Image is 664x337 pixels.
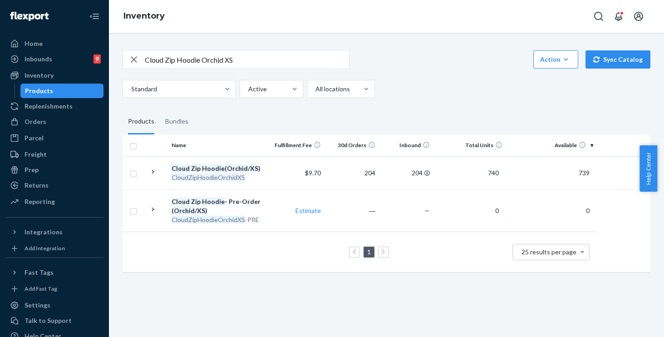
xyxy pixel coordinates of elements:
img: Flexport logo [10,12,49,21]
div: Inbounds [25,55,52,64]
div: Products [25,86,53,95]
button: Fast Tags [5,265,103,280]
span: 740 [484,169,502,177]
input: Search inventory by name or sku [145,50,349,69]
th: 30d Orders [325,134,379,156]
div: - Pre-Order ( / ) [172,197,266,215]
a: Returns [5,178,103,193]
div: Home [25,39,43,48]
em: Zip [191,164,201,172]
a: Page 1 is your current page [365,248,373,256]
em: Cloud [172,164,190,172]
div: Parcel [25,134,44,143]
a: Add Fast Tag [5,283,103,294]
div: Bundles [165,109,188,134]
button: Action [533,50,578,69]
a: Products [20,84,104,98]
em: XS [197,207,205,214]
div: Settings [25,301,50,310]
th: Total Units [433,134,506,156]
a: Freight [5,147,103,162]
a: Inbounds9 [5,52,103,66]
div: Returns [25,181,49,190]
em: CloudZipHoodieOrchidXS [172,173,245,181]
em: Hoodie [202,198,225,205]
button: Integrations [5,225,103,239]
a: Replenishments [5,99,103,114]
div: Prep [25,165,39,174]
button: Open account menu [630,7,648,25]
em: CloudZipHoodieOrchidXS [172,216,245,223]
div: Reporting [25,197,55,206]
a: Orders [5,114,103,129]
em: Cloud [172,198,190,205]
th: Inbound [379,134,433,156]
em: XS [250,164,258,172]
button: Open notifications [610,7,628,25]
span: 739 [575,169,593,177]
input: Active [247,84,248,94]
td: ― [325,189,379,232]
em: Orchid [227,164,248,172]
span: 0 [582,207,593,214]
a: Reporting [5,194,103,209]
a: Prep [5,163,103,177]
div: -PRE [172,215,266,224]
div: Fast Tags [25,268,54,277]
span: 25 results per page [521,248,576,256]
div: Talk to Support [25,316,72,325]
a: Home [5,36,103,51]
a: Talk to Support [5,313,103,328]
a: Add Integration [5,243,103,254]
a: Inventory [5,68,103,83]
span: 0 [492,207,502,214]
em: Hoodie [202,164,225,172]
button: Open Search Box [590,7,608,25]
span: $9.70 [305,169,321,177]
div: Products [128,109,154,134]
div: Add Fast Tag [25,285,57,292]
button: Close Navigation [85,7,103,25]
td: 204 [325,156,379,189]
ol: breadcrumbs [116,3,172,30]
div: Add Integration [25,244,65,252]
td: 204 [379,156,433,189]
em: Zip [191,198,201,205]
button: Help Center [639,145,657,192]
div: ( / ) [172,164,266,173]
button: Sync Catalog [585,50,650,69]
em: Orchid [174,207,195,214]
div: Replenishments [25,102,73,111]
th: Name [168,134,270,156]
div: Inventory [25,71,54,80]
div: Orders [25,117,46,126]
span: — [424,207,430,214]
a: Parcel [5,131,103,145]
th: Available [506,134,597,156]
div: Integrations [25,228,63,237]
th: Fulfillment Fee [270,134,325,156]
div: 9 [93,55,101,64]
a: Inventory [123,11,165,21]
a: Settings [5,298,103,312]
a: Estimate [295,207,321,214]
input: Standard [130,84,131,94]
div: Action [540,55,571,64]
div: Freight [25,150,47,159]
